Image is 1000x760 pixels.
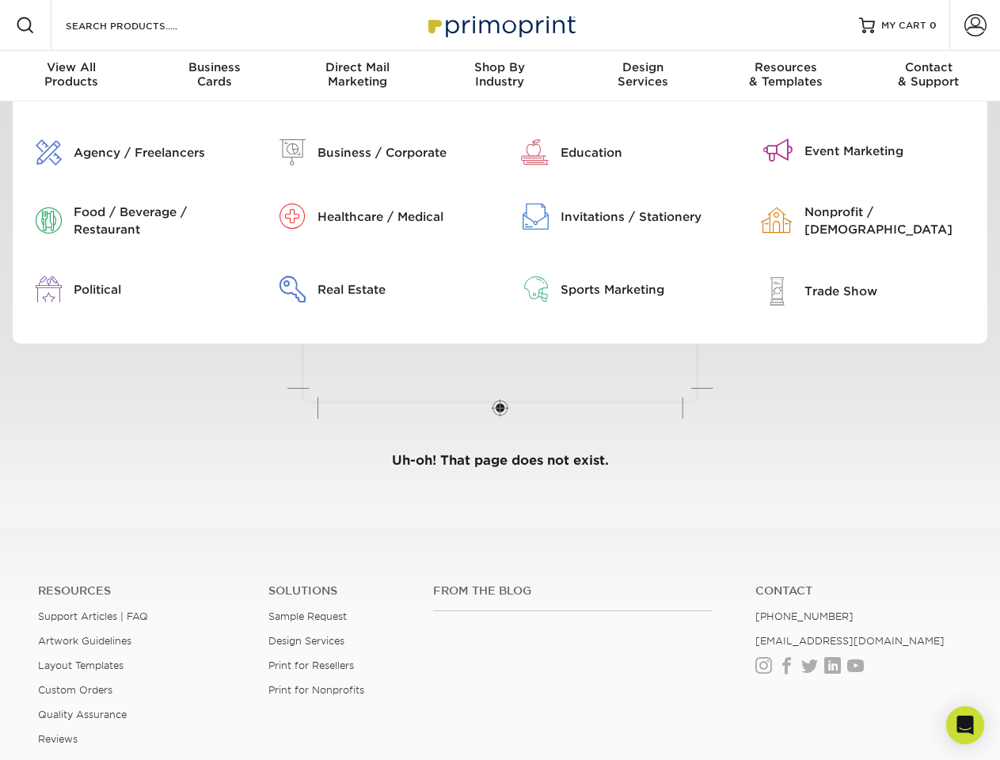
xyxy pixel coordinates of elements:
span: Resources [714,60,857,74]
a: [PHONE_NUMBER] [755,610,854,622]
div: & Support [857,60,1000,89]
span: Shop By [428,60,571,74]
input: SEARCH PRODUCTS..... [64,16,219,35]
a: Resources& Templates [714,51,857,101]
a: Shop ByIndustry [428,51,571,101]
div: Open Intercom Messenger [946,706,984,744]
a: [EMAIL_ADDRESS][DOMAIN_NAME] [755,635,945,647]
span: 0 [930,20,937,31]
a: Design Services [268,635,344,647]
a: Sample Request [268,610,347,622]
div: Industry [428,60,571,89]
span: MY CART [881,19,926,32]
div: Services [572,60,714,89]
a: Artwork Guidelines [38,635,131,647]
div: & Templates [714,60,857,89]
span: Design [572,60,714,74]
div: Marketing [286,60,428,89]
span: Contact [857,60,1000,74]
span: Direct Mail [286,60,428,74]
span: Business [143,60,285,74]
a: Contact& Support [857,51,1000,101]
a: BusinessCards [143,51,285,101]
a: Support Articles | FAQ [38,610,148,622]
a: DesignServices [572,51,714,101]
div: Cards [143,60,285,89]
a: Direct MailMarketing [286,51,428,101]
img: Primoprint [421,8,580,42]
